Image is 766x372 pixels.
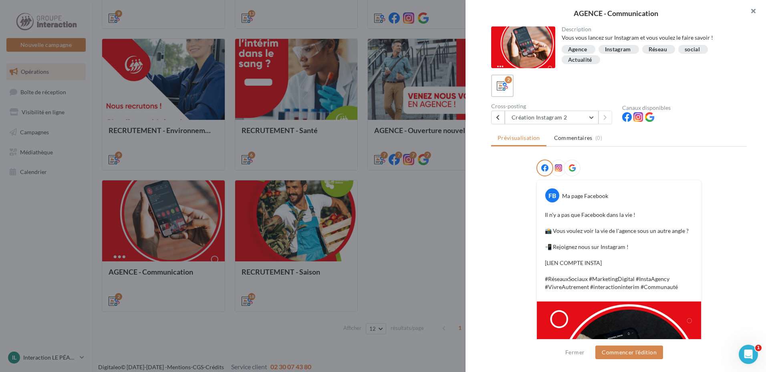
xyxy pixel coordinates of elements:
div: Cross-posting [491,103,616,109]
div: Réseau [649,46,667,53]
div: Canaux disponibles [622,105,747,111]
div: Description [562,26,741,32]
span: (0) [595,135,602,141]
div: Agence [568,46,587,53]
iframe: Intercom live chat [739,345,758,364]
button: Fermer [562,348,588,357]
div: social [685,46,700,53]
span: 1 [755,345,762,351]
div: FB [545,188,559,202]
div: Actualité [568,57,592,63]
div: Ma page Facebook [562,192,608,200]
span: Commentaires [554,134,593,142]
button: Création Instagram 2 [505,111,599,124]
div: Vous vous lancez sur Instagram et vous voulez le faire savoir ! [562,34,741,42]
div: AGENCE - Communication [478,10,753,17]
div: Instagram [605,46,631,53]
div: 2 [505,76,512,83]
button: Commencer l'édition [595,346,663,359]
p: Il n'y a pas que Facebook dans la vie ! 📸 Vous voulez voir la vie de l'agence sous un autre angle... [545,211,693,291]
